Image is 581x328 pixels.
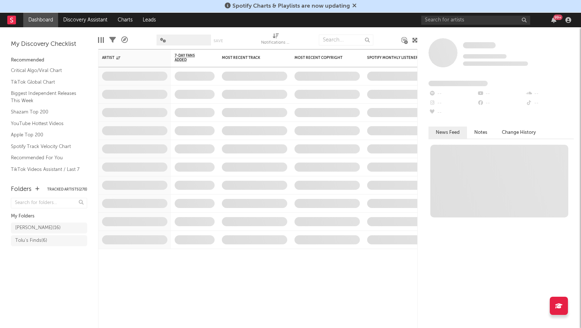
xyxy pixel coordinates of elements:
[294,56,349,60] div: Most Recent Copyright
[319,35,373,45] input: Search...
[113,13,138,27] a: Charts
[477,99,525,108] div: --
[11,223,87,233] a: [PERSON_NAME](16)
[467,127,495,139] button: Notes
[11,56,87,65] div: Recommended
[352,3,357,9] span: Dismiss
[15,224,61,232] div: [PERSON_NAME] ( 16 )
[11,67,80,75] a: Critical Algo/Viral Chart
[138,13,161,27] a: Leads
[214,39,223,43] button: Save
[11,143,80,151] a: Spotify Track Velocity Chart
[11,198,87,208] input: Search for folders...
[11,212,87,221] div: My Folders
[428,99,477,108] div: --
[58,13,113,27] a: Discovery Assistant
[261,39,290,47] div: Notifications (Artist)
[23,13,58,27] a: Dashboard
[495,127,543,139] button: Change History
[232,3,350,9] span: Spotify Charts & Playlists are now updating
[421,16,530,25] input: Search for artists
[175,53,204,62] span: 7-Day Fans Added
[551,17,556,23] button: 99+
[367,56,422,60] div: Spotify Monthly Listeners
[428,127,467,139] button: News Feed
[477,89,525,99] div: --
[553,15,562,20] div: 99 +
[11,235,87,246] a: Tolu's Finds(6)
[463,42,496,48] span: Some Artist
[102,56,157,60] div: Artist
[121,31,128,49] div: A&R Pipeline
[11,131,80,139] a: Apple Top 200
[525,89,574,99] div: --
[11,78,80,86] a: TikTok Global Chart
[428,108,477,117] div: --
[47,188,87,191] button: Tracked Artists(270)
[11,154,80,162] a: Recommended For You
[428,81,488,86] span: Fans Added by Platform
[463,54,507,59] span: Tracking Since: [DATE]
[11,165,80,180] a: TikTok Videos Assistant / Last 7 Days - Top
[109,31,116,49] div: Filters
[15,236,47,245] div: Tolu's Finds ( 6 )
[98,31,104,49] div: Edit Columns
[11,120,80,128] a: YouTube Hottest Videos
[428,89,477,99] div: --
[11,185,32,194] div: Folders
[11,108,80,116] a: Shazam Top 200
[525,99,574,108] div: --
[222,56,276,60] div: Most Recent Track
[11,40,87,49] div: My Discovery Checklist
[261,31,290,49] div: Notifications (Artist)
[11,89,80,104] a: Biggest Independent Releases This Week
[463,42,496,49] a: Some Artist
[463,61,528,66] span: 0 fans last week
